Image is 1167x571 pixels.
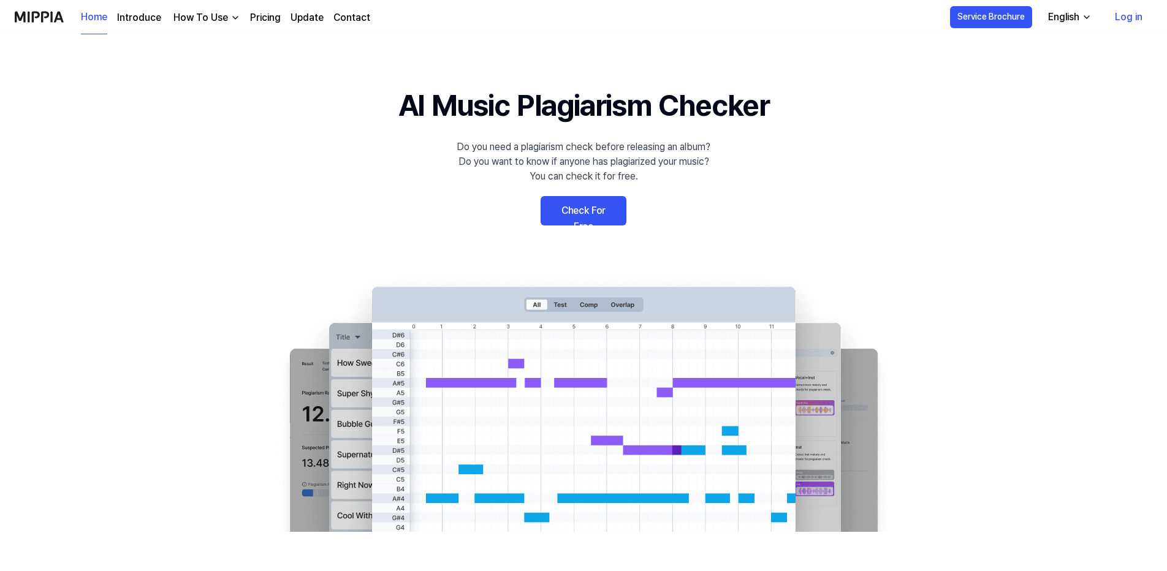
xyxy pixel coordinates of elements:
[457,140,710,184] div: Do you need a plagiarism check before releasing an album? Do you want to know if anyone has plagi...
[81,1,107,34] a: Home
[291,10,324,25] a: Update
[1038,5,1099,29] button: English
[230,13,240,23] img: down
[950,6,1032,28] button: Service Brochure
[398,83,769,127] h1: AI Music Plagiarism Checker
[171,10,240,25] button: How To Use
[265,274,902,532] img: main Image
[171,10,230,25] div: How To Use
[333,10,370,25] a: Contact
[117,10,161,25] a: Introduce
[541,196,626,225] a: Check For Free
[250,10,281,25] a: Pricing
[1046,10,1082,25] div: English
